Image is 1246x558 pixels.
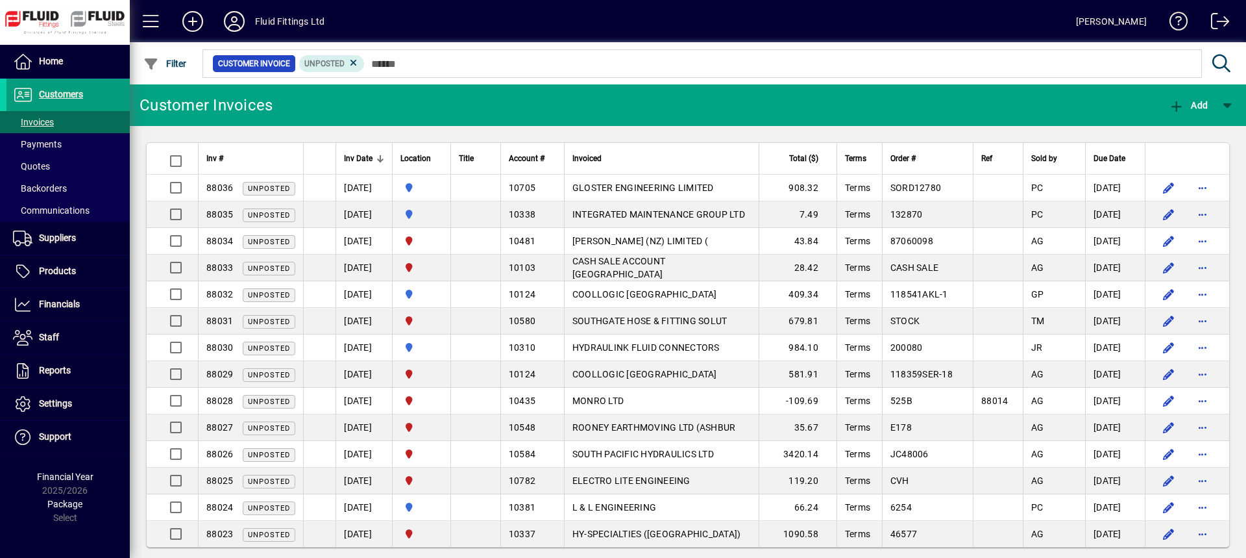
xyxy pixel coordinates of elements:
[572,256,665,279] span: CASH SALE ACCOUNT [GEOGRAPHIC_DATA]
[1192,497,1213,518] button: More options
[1085,255,1145,281] td: [DATE]
[572,183,714,193] span: GLOSTER ENGINEERING LIMITED
[509,316,535,326] span: 10580
[845,262,870,273] span: Terms
[6,133,130,155] a: Payments
[206,209,233,220] span: 88035
[1031,369,1044,379] span: AG
[759,414,837,441] td: 35.67
[336,468,392,494] td: [DATE]
[509,151,544,166] span: Account #
[890,316,920,326] span: STOCK
[1031,183,1044,193] span: PC
[336,361,392,388] td: [DATE]
[1031,289,1044,299] span: GP
[890,476,909,486] span: CVH
[509,183,535,193] span: 10705
[1085,441,1145,468] td: [DATE]
[6,45,130,78] a: Home
[1031,502,1044,513] span: PC
[1192,257,1213,278] button: More options
[1158,364,1179,385] button: Edit
[400,500,443,514] span: AUCKLAND
[304,59,345,68] span: Unposted
[336,414,392,441] td: [DATE]
[1192,284,1213,305] button: More options
[890,396,912,406] span: 525B
[206,151,295,166] div: Inv #
[1085,468,1145,494] td: [DATE]
[6,177,130,199] a: Backorders
[759,175,837,201] td: 908.32
[6,388,130,420] a: Settings
[1085,361,1145,388] td: [DATE]
[39,233,76,243] span: Suppliers
[248,238,290,246] span: Unposted
[336,521,392,547] td: [DATE]
[206,316,233,326] span: 88031
[214,10,255,33] button: Profile
[6,111,130,133] a: Invoices
[39,332,59,342] span: Staff
[206,502,233,513] span: 88024
[981,151,992,166] span: Ref
[572,151,751,166] div: Invoiced
[759,494,837,521] td: 66.24
[400,474,443,488] span: CHRISTCHURCH
[509,342,535,353] span: 10310
[767,151,830,166] div: Total ($)
[845,289,870,299] span: Terms
[1192,470,1213,491] button: More options
[845,183,870,193] span: Terms
[509,529,535,539] span: 10337
[1158,470,1179,491] button: Edit
[140,52,190,75] button: Filter
[6,322,130,354] a: Staff
[890,151,916,166] span: Order #
[1093,151,1125,166] span: Due Date
[400,151,431,166] span: Location
[400,260,443,275] span: CHRISTCHURCH
[248,371,290,379] span: Unposted
[759,388,837,414] td: -109.69
[1085,521,1145,547] td: [DATE]
[845,449,870,459] span: Terms
[336,388,392,414] td: [DATE]
[400,314,443,328] span: CHRISTCHURCH
[1158,311,1179,331] button: Edit
[13,117,54,127] span: Invoices
[890,422,912,433] span: E178
[1031,449,1044,459] span: AG
[572,502,656,513] span: L & L ENGINEERING
[845,316,870,326] span: Terms
[1158,444,1179,464] button: Edit
[509,449,535,459] span: 10584
[1158,417,1179,438] button: Edit
[572,236,708,246] span: [PERSON_NAME] (NZ) LIMITED (
[509,151,556,166] div: Account #
[248,318,290,326] span: Unposted
[1158,390,1179,411] button: Edit
[509,236,535,246] span: 10481
[1192,337,1213,358] button: More options
[255,11,324,32] div: Fluid Fittings Ltd
[39,266,76,276] span: Products
[1031,396,1044,406] span: AG
[1158,337,1179,358] button: Edit
[1031,151,1057,166] span: Sold by
[572,529,741,539] span: HY-SPECIALTIES ([GEOGRAPHIC_DATA])
[890,183,941,193] span: SORD12780
[1031,529,1044,539] span: AG
[845,342,870,353] span: Terms
[759,255,837,281] td: 28.42
[47,499,82,509] span: Package
[400,447,443,461] span: CHRISTCHURCH
[39,431,71,442] span: Support
[1192,231,1213,251] button: More options
[400,420,443,435] span: CHRISTCHURCH
[890,502,912,513] span: 6254
[1158,524,1179,544] button: Edit
[1085,494,1145,521] td: [DATE]
[206,369,233,379] span: 88029
[143,58,187,69] span: Filter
